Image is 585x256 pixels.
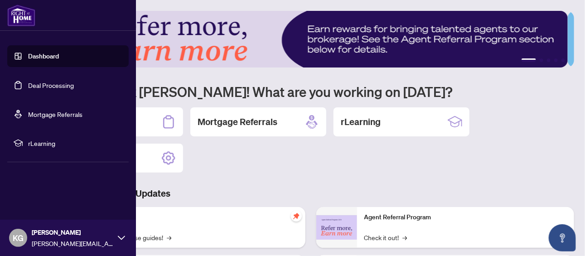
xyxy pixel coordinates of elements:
[47,83,574,100] h1: Welcome back [PERSON_NAME]! What are you working on [DATE]?
[291,211,302,222] span: pushpin
[522,58,536,62] button: 1
[28,138,122,148] span: rLearning
[554,58,558,62] button: 4
[28,52,59,60] a: Dashboard
[47,11,568,68] img: Slide 0
[561,58,565,62] button: 5
[47,187,574,200] h3: Brokerage & Industry Updates
[13,232,24,244] span: KG
[341,116,381,128] h2: rLearning
[403,232,407,242] span: →
[198,116,277,128] h2: Mortgage Referrals
[32,238,113,248] span: [PERSON_NAME][EMAIL_ADDRESS][DOMAIN_NAME]
[549,224,576,251] button: Open asap
[364,213,567,222] p: Agent Referral Program
[167,232,171,242] span: →
[28,81,74,89] a: Deal Processing
[95,213,298,222] p: Self-Help
[32,227,113,237] span: [PERSON_NAME]
[540,58,543,62] button: 2
[364,232,407,242] a: Check it out!→
[7,5,35,26] img: logo
[547,58,551,62] button: 3
[316,215,357,240] img: Agent Referral Program
[28,110,82,118] a: Mortgage Referrals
